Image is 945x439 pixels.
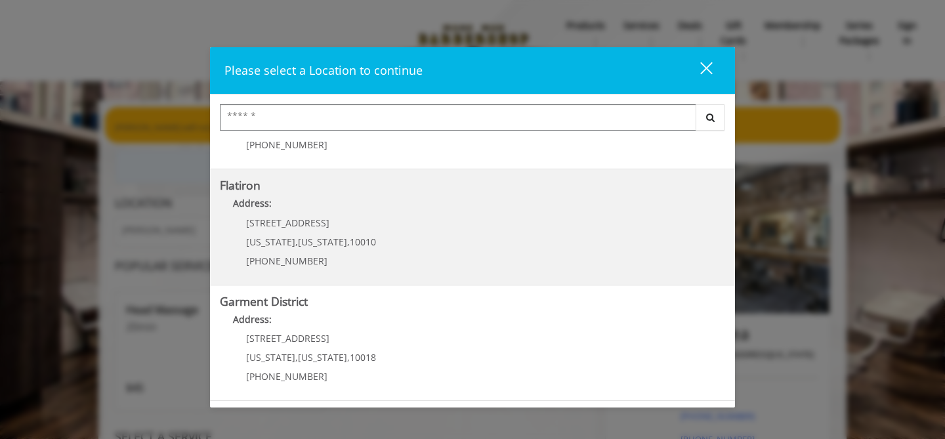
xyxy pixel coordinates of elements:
[233,197,272,209] b: Address:
[220,293,308,309] b: Garment District
[224,62,423,78] span: Please select a Location to continue
[295,236,298,248] span: ,
[246,138,327,151] span: [PHONE_NUMBER]
[246,370,327,383] span: [PHONE_NUMBER]
[295,351,298,364] span: ,
[347,351,350,364] span: ,
[220,177,261,193] b: Flatiron
[350,236,376,248] span: 10010
[703,113,718,122] i: Search button
[246,332,329,345] span: [STREET_ADDRESS]
[298,351,347,364] span: [US_STATE]
[676,57,721,84] button: close dialog
[246,236,295,248] span: [US_STATE]
[233,313,272,325] b: Address:
[685,61,711,81] div: close dialog
[246,217,329,229] span: [STREET_ADDRESS]
[350,351,376,364] span: 10018
[298,236,347,248] span: [US_STATE]
[220,104,725,137] div: Center Select
[347,236,350,248] span: ,
[246,351,295,364] span: [US_STATE]
[220,104,696,131] input: Search Center
[246,255,327,267] span: [PHONE_NUMBER]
